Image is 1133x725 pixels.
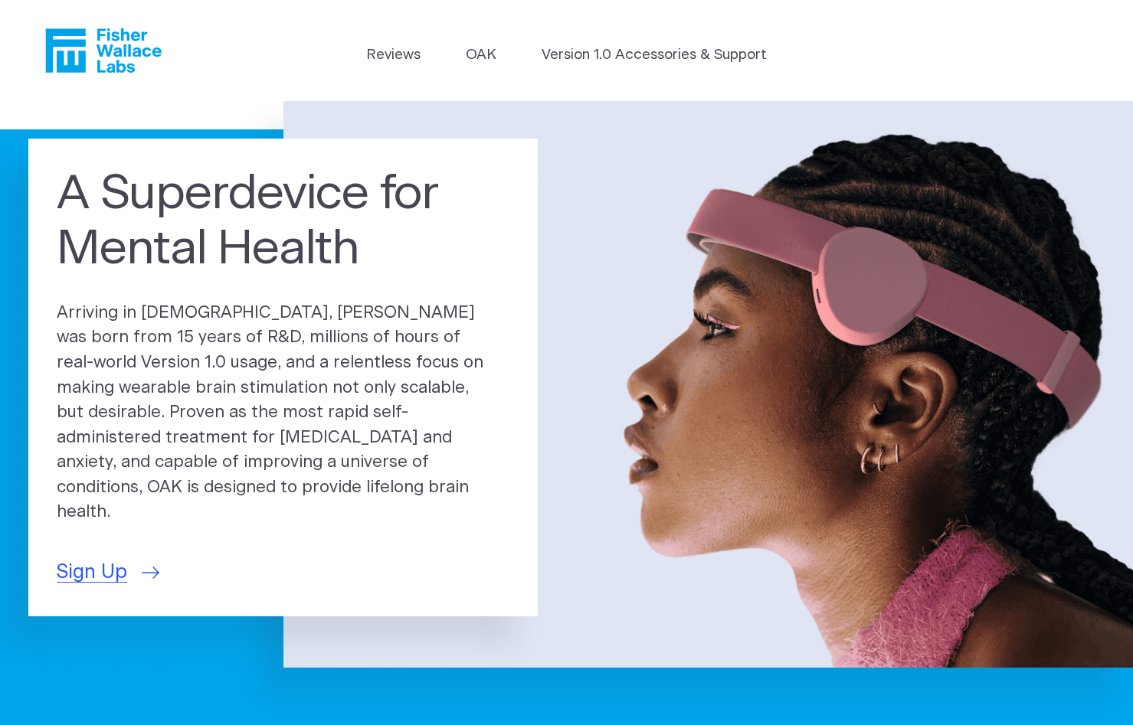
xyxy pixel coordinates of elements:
[45,28,162,73] a: Fisher Wallace
[542,44,767,66] a: Version 1.0 Accessories & Support
[57,301,509,525] p: Arriving in [DEMOGRAPHIC_DATA], [PERSON_NAME] was born from 15 years of R&D, millions of hours of...
[57,558,159,587] a: Sign Up
[366,44,421,66] a: Reviews
[466,44,496,66] a: OAK
[57,167,509,278] h1: A Superdevice for Mental Health
[57,558,127,587] span: Sign Up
